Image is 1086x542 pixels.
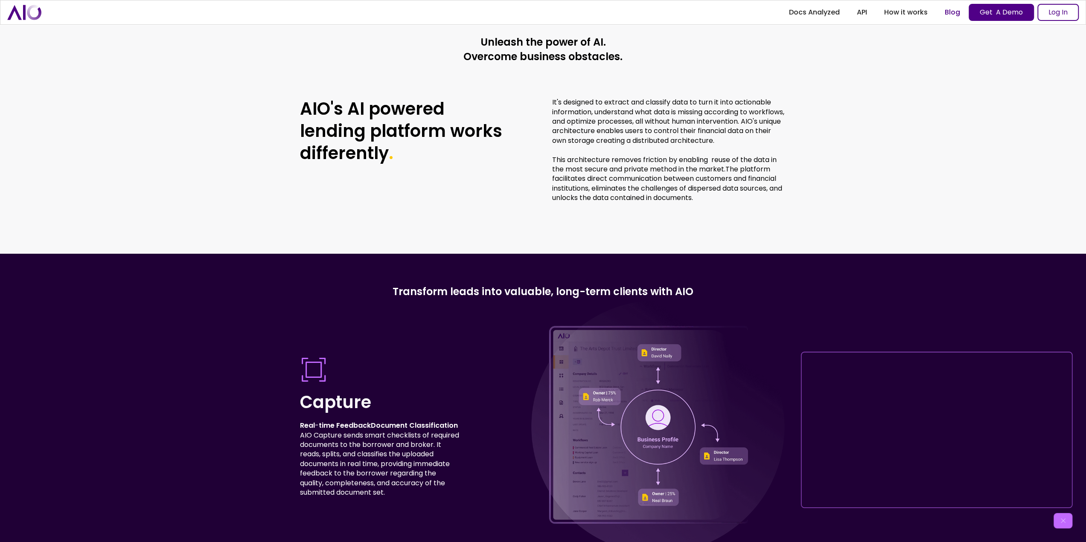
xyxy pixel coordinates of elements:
a: Log In [1037,4,1079,21]
span: . [389,141,393,165]
h2: AIO's AI powered lending platform works differently [300,98,505,203]
strong: Real [300,420,315,430]
a: API [848,5,876,20]
h2: Capture [300,390,460,414]
h4: Transform leads into valuable, long-term clients with AIO [300,284,786,299]
a: Blog [936,5,969,20]
h3: Unleash the power of AI. Overcome business obstacles. [300,35,786,64]
iframe: AIO - powering financial decision making [805,356,1069,504]
p: It's designed to extract and classify data to turn it into actionable information, understand wha... [552,98,786,203]
p: - AIO Capture sends smart checklists of required documents to the borrower and broker. It reads, ... [300,421,460,497]
strong: time [319,420,335,430]
a: home [7,5,41,20]
a: Get A Demo [969,4,1034,21]
strong: FeedbackDocument Classification [336,420,458,430]
a: Docs Analyzed [780,5,848,20]
a: How it works [876,5,936,20]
